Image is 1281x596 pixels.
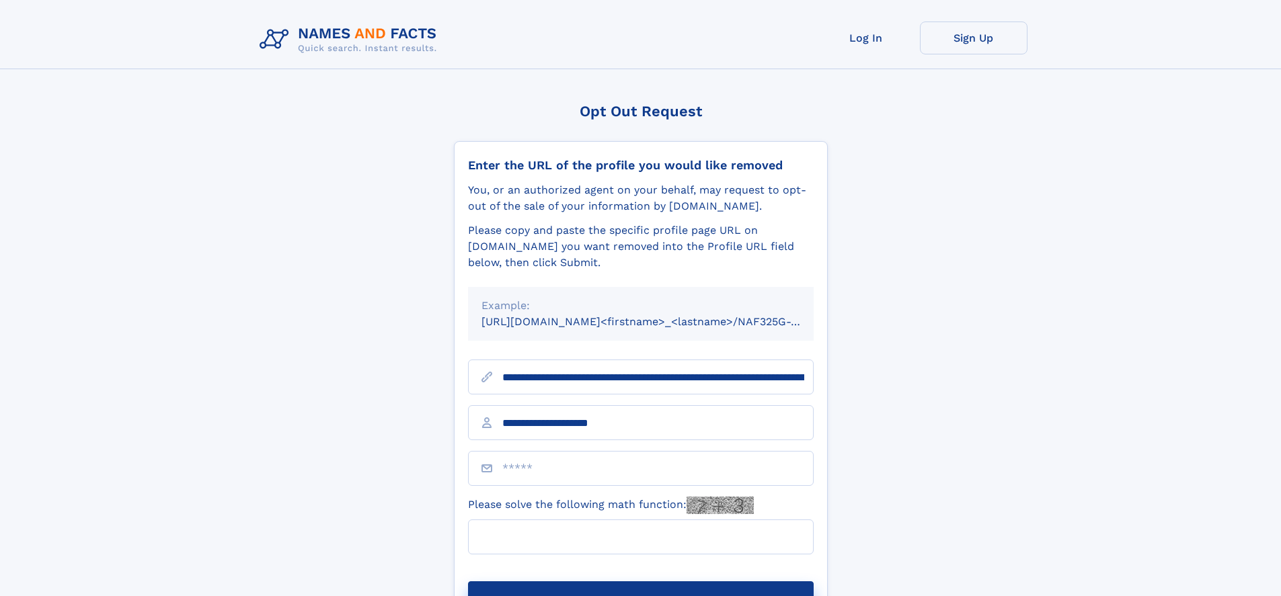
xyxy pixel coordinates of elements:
[920,22,1027,54] a: Sign Up
[812,22,920,54] a: Log In
[481,315,839,328] small: [URL][DOMAIN_NAME]<firstname>_<lastname>/NAF325G-xxxxxxxx
[468,158,814,173] div: Enter the URL of the profile you would like removed
[454,103,828,120] div: Opt Out Request
[468,497,754,514] label: Please solve the following math function:
[468,182,814,214] div: You, or an authorized agent on your behalf, may request to opt-out of the sale of your informatio...
[468,222,814,271] div: Please copy and paste the specific profile page URL on [DOMAIN_NAME] you want removed into the Pr...
[481,298,800,314] div: Example:
[254,22,448,58] img: Logo Names and Facts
